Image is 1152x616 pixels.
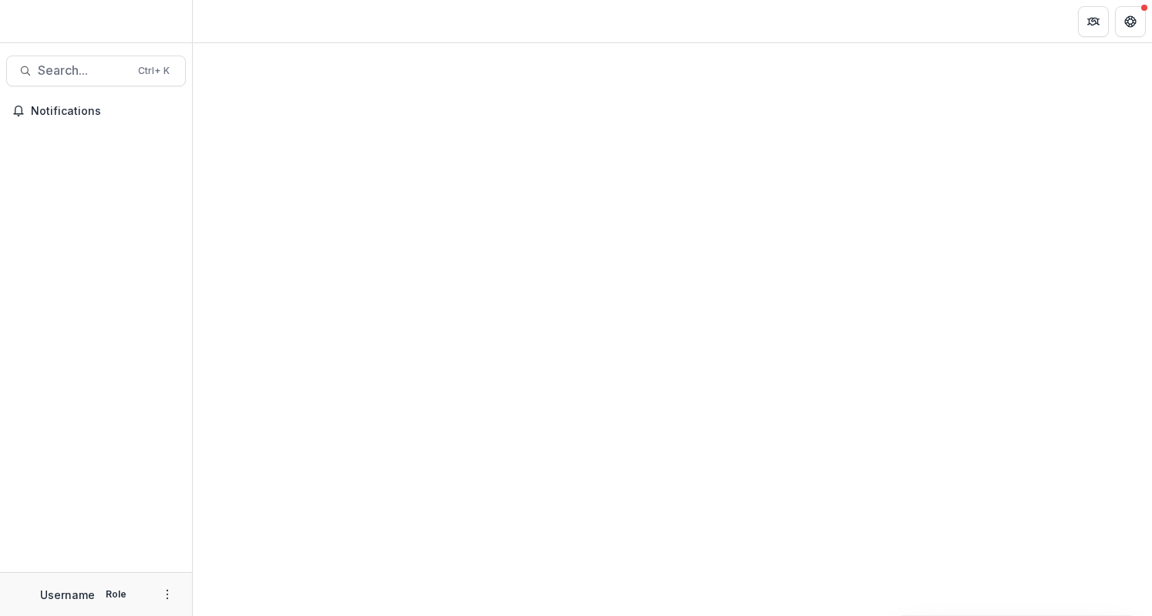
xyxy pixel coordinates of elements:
button: Partners [1078,6,1109,37]
button: More [158,585,177,604]
button: Search... [6,56,186,86]
p: Username [40,587,95,603]
button: Notifications [6,99,186,123]
button: Get Help [1115,6,1146,37]
div: Ctrl + K [135,62,173,79]
p: Role [101,587,131,601]
span: Search... [38,63,129,78]
span: Notifications [31,105,180,118]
